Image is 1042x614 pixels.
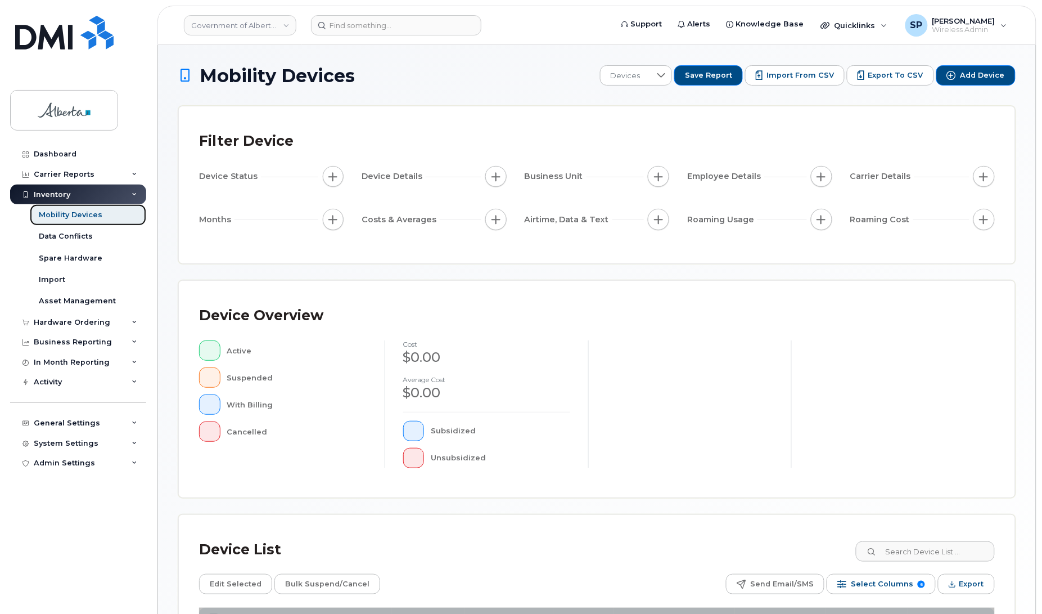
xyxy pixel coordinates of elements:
div: Device Overview [199,301,323,330]
button: Bulk Suspend/Cancel [274,574,380,594]
h4: Average cost [403,376,570,383]
span: Airtime, Data & Text [525,214,612,226]
span: Roaming Cost [850,214,913,226]
button: Export [938,574,995,594]
div: $0.00 [403,383,570,402]
span: Mobility Devices [200,66,355,86]
span: Costs & Averages [362,214,440,226]
div: Device List [199,535,281,564]
div: Active [227,340,367,361]
input: Search Device List ... [856,541,995,562]
div: Cancelled [227,422,367,442]
span: 6 [918,581,925,588]
span: Send Email/SMS [750,576,814,593]
span: Devices [601,66,651,86]
span: Device Details [362,171,426,182]
div: Subsidized [431,421,570,441]
div: Suspended [227,367,367,388]
button: Export to CSV [847,65,934,86]
span: Edit Selected [210,576,261,593]
span: Device Status [199,171,261,182]
button: Save Report [674,65,743,86]
span: Save Report [685,70,732,80]
button: Send Email/SMS [726,574,824,594]
span: Months [199,214,234,226]
h4: cost [403,340,570,348]
span: Add Device [960,70,1005,80]
span: Export [959,576,984,593]
span: Export to CSV [868,70,923,80]
div: With Billing [227,395,367,415]
span: Bulk Suspend/Cancel [285,576,369,593]
span: Carrier Details [850,171,914,182]
span: Import from CSV [766,70,834,80]
div: Filter Device [199,127,294,156]
div: Unsubsidized [431,448,570,468]
div: $0.00 [403,348,570,367]
span: Business Unit [525,171,587,182]
button: Add Device [936,65,1016,86]
button: Edit Selected [199,574,272,594]
span: Employee Details [687,171,764,182]
span: Roaming Usage [687,214,757,226]
span: Select Columns [851,576,913,593]
button: Select Columns 6 [827,574,936,594]
button: Import from CSV [745,65,845,86]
